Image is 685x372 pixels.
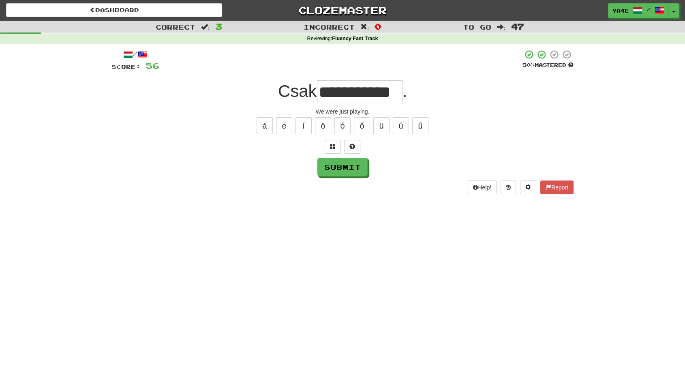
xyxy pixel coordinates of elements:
[360,24,369,30] span: :
[334,117,351,134] button: ó
[612,7,629,14] span: Ya4e
[234,3,450,17] a: Clozemaster
[393,117,409,134] button: ú
[278,82,317,101] span: Csak
[332,36,378,41] strong: Fluency Fast Track
[540,181,574,194] button: Report
[522,62,535,68] span: 50 %
[257,117,273,134] button: á
[646,6,651,12] span: /
[146,60,159,71] span: 56
[412,117,428,134] button: ű
[402,82,407,101] span: .
[375,22,381,31] span: 0
[215,22,222,31] span: 3
[373,117,390,134] button: ü
[111,49,159,60] div: /
[304,23,355,31] span: Incorrect
[608,3,669,18] a: Ya4e /
[354,117,370,134] button: ő
[463,23,491,31] span: To go
[276,117,292,134] button: é
[315,117,331,134] button: ö
[497,24,506,30] span: :
[295,117,312,134] button: í
[501,181,516,194] button: Round history (alt+y)
[511,22,524,31] span: 47
[111,63,141,70] span: Score:
[317,158,368,176] button: Submit
[111,108,574,116] div: We were just playing.
[325,140,341,154] button: Switch sentence to multiple choice alt+p
[201,24,210,30] span: :
[6,3,222,17] a: Dashboard
[156,23,195,31] span: Correct
[468,181,497,194] button: Help!
[344,140,360,154] button: Single letter hint - you only get 1 per sentence and score half the points! alt+h
[522,62,574,69] div: Mastered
